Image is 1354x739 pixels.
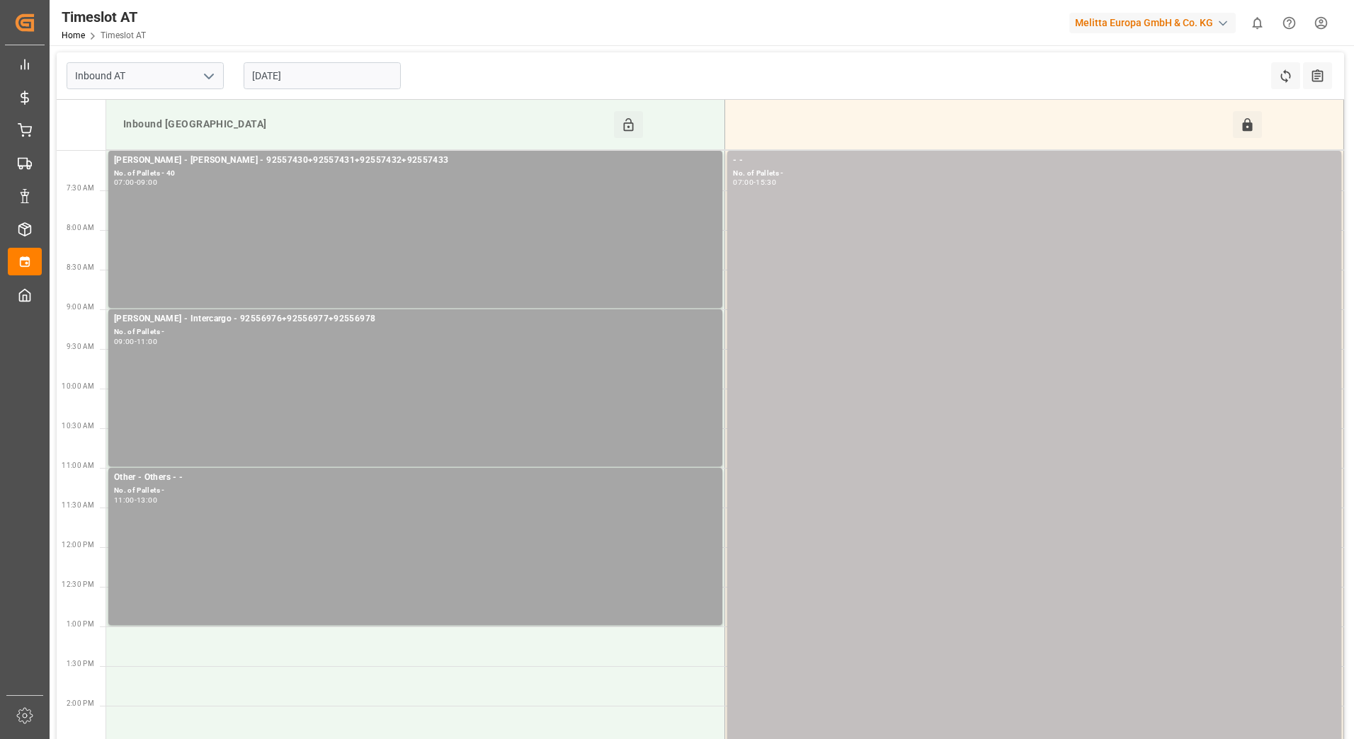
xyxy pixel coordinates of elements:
[67,263,94,271] span: 8:30 AM
[114,338,135,345] div: 09:00
[67,343,94,350] span: 9:30 AM
[733,168,1336,180] div: No. of Pallets -
[118,111,614,138] div: Inbound [GEOGRAPHIC_DATA]
[67,62,224,89] input: Type to search/select
[62,580,94,588] span: 12:30 PM
[114,485,717,497] div: No. of Pallets -
[1069,9,1241,36] button: Melitta Europa GmbH & Co. KG
[137,179,157,185] div: 09:00
[137,338,157,345] div: 11:00
[753,179,756,185] div: -
[114,154,717,168] div: [PERSON_NAME] - [PERSON_NAME] - 92557430+92557431+92557432+92557433
[756,179,776,185] div: 15:30
[67,699,94,707] span: 2:00 PM
[733,179,753,185] div: 07:00
[198,65,219,87] button: open menu
[244,62,401,89] input: DD-MM-YYYY
[62,501,94,509] span: 11:30 AM
[67,620,94,628] span: 1:00 PM
[114,179,135,185] div: 07:00
[135,338,137,345] div: -
[1069,13,1236,33] div: Melitta Europa GmbH & Co. KG
[1241,7,1273,39] button: show 0 new notifications
[1273,7,1305,39] button: Help Center
[114,326,717,338] div: No. of Pallets -
[137,497,157,503] div: 13:00
[67,660,94,668] span: 1:30 PM
[62,382,94,390] span: 10:00 AM
[135,497,137,503] div: -
[67,184,94,192] span: 7:30 AM
[114,497,135,503] div: 11:00
[62,422,94,430] span: 10:30 AM
[62,30,85,40] a: Home
[733,154,1336,168] div: - -
[62,6,146,28] div: Timeslot AT
[62,541,94,549] span: 12:00 PM
[135,179,137,185] div: -
[67,303,94,311] span: 9:00 AM
[114,168,717,180] div: No. of Pallets - 40
[62,462,94,469] span: 11:00 AM
[67,224,94,231] span: 8:00 AM
[114,312,717,326] div: [PERSON_NAME] - Intercargo - 92556976+92556977+92556978
[114,471,717,485] div: Other - Others - -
